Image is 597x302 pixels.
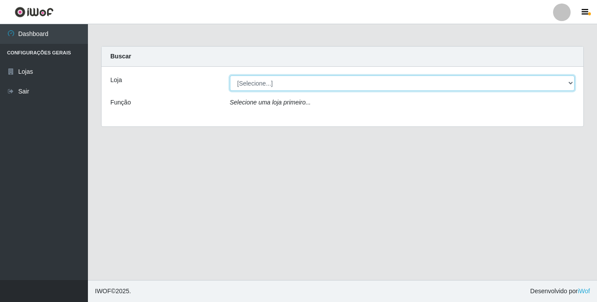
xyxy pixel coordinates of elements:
[95,288,111,295] span: IWOF
[578,288,590,295] a: iWof
[530,287,590,296] span: Desenvolvido por
[110,53,131,60] strong: Buscar
[110,75,122,85] label: Loja
[110,98,131,107] label: Função
[15,7,54,18] img: CoreUI Logo
[230,99,311,106] i: Selecione uma loja primeiro...
[95,287,131,296] span: © 2025 .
